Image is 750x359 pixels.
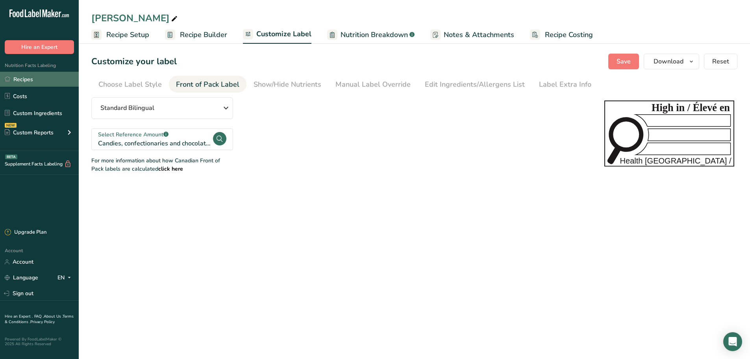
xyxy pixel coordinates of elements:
[180,30,227,40] span: Recipe Builder
[100,103,154,113] span: Standard Bilingual
[704,54,737,69] button: Reset
[98,130,212,139] div: Select Reference Amount
[44,314,63,319] a: About Us .
[106,30,149,40] span: Recipe Setup
[5,314,74,325] a: Terms & Conditions .
[5,40,74,54] button: Hire an Expert
[430,26,514,44] a: Notes & Attachments
[91,156,233,173] div: For more information about how Canadian Front of Pack labels are calculated
[5,314,33,319] a: Hire an Expert .
[91,11,179,25] div: [PERSON_NAME]
[91,55,177,68] h1: Customize your label
[5,229,46,236] div: Upgrade Plan
[327,26,415,44] a: Nutrition Breakdown
[34,314,44,319] a: FAQ .
[5,128,54,137] div: Custom Reports
[644,54,699,69] button: Download
[30,319,55,325] a: Privacy Policy
[243,25,311,44] a: Customize Label
[723,332,742,351] div: Open Intercom Messenger
[176,79,239,90] div: Front of Pack Label
[712,57,729,66] span: Reset
[98,139,212,148] div: Candies, confectionaries and chocolates, including a mixture of these with or without other food ...
[5,123,17,128] div: NEW
[652,102,730,113] tspan: High in / Élevé en
[617,57,631,66] span: Save
[608,54,639,69] button: Save
[165,26,227,44] a: Recipe Builder
[654,57,683,66] span: Download
[57,273,74,283] div: EN
[98,79,162,90] div: Choose Label Style
[91,97,233,119] button: Standard Bilingual
[256,29,311,39] span: Customize Label
[5,337,74,346] div: Powered By FoodLabelMaker © 2025 All Rights Reserved
[158,165,183,173] a: click here
[545,30,593,40] span: Recipe Costing
[5,154,17,159] div: BETA
[530,26,593,44] a: Recipe Costing
[335,79,411,90] div: Manual Label Override
[425,79,525,90] div: Edit Ingredients/Allergens List
[254,79,321,90] div: Show/Hide Nutrients
[341,30,408,40] span: Nutrition Breakdown
[91,26,149,44] a: Recipe Setup
[539,79,591,90] div: Label Extra Info
[444,30,514,40] span: Notes & Attachments
[5,271,38,285] a: Language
